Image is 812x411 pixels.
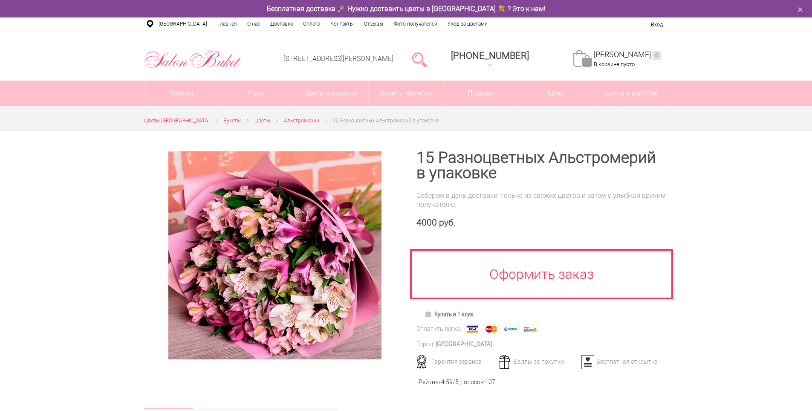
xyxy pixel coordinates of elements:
div: Оплатить легко: [416,324,461,333]
div: Бесплатная доставка 🚀 Нужно доставить цветы в [GEOGRAPHIC_DATA] 💐 ? Это к нам! [138,4,675,13]
a: [PERSON_NAME] [594,50,661,60]
a: Подарки [444,81,518,106]
a: Оплата [298,17,325,30]
img: Цветы Нижний Новгород [144,48,242,70]
span: Цветы [GEOGRAPHIC_DATA] [144,118,210,124]
img: MasterCard [483,324,500,334]
a: Альстромерии [284,116,319,125]
a: Цветы в корзине [294,81,369,106]
span: 107 [485,379,495,385]
span: Альстромерии [284,118,319,124]
div: Город: [416,340,434,349]
a: Цветы в коробке [593,81,668,106]
span: 15 Разноцветных Альстромерий в упаковке [333,118,439,124]
div: Бесплатная открытка [578,358,662,365]
a: Букеты невесты [369,81,443,106]
img: Яндекс Деньги [522,324,538,334]
a: Доставка [265,17,298,30]
a: Уход за цветами [442,17,493,30]
div: Рейтинг /5, голосов: . [419,378,497,387]
span: Цветы [254,118,270,124]
a: Букеты [144,81,219,106]
a: [STREET_ADDRESS][PERSON_NAME] [283,55,393,63]
a: Вход [651,21,663,28]
div: 4000 руб. [416,217,668,228]
a: Фото получателей [388,17,442,30]
a: [GEOGRAPHIC_DATA] [153,17,212,30]
span: Кому [518,81,593,106]
span: 4.59 [441,379,453,385]
a: О нас [242,17,265,30]
a: Букеты [223,116,241,125]
div: Гарантия сервиса [413,358,497,365]
div: Соберем в день доставки, только из свежих цветов и затем с улыбкой вручим получателю. [416,191,668,209]
ins: 0 [653,51,661,60]
a: Отзывы [359,17,388,30]
img: Visa [464,324,480,334]
a: Цветы [254,116,270,125]
a: [PHONE_NUMBER] [446,47,534,72]
a: Купить в 1 клик [421,308,477,320]
img: Webmoney [503,324,519,334]
span: [PHONE_NUMBER] [451,50,529,61]
span: В корзине пусто [594,61,635,67]
a: Оформить заказ [410,249,673,299]
a: Увеличить [154,151,396,359]
a: Контакты [325,17,359,30]
img: Купить в 1 клик [425,310,434,317]
div: [GEOGRAPHIC_DATA] [436,340,492,349]
div: Баллы за покупки [496,358,580,365]
a: Главная [212,17,242,30]
h1: 15 Разноцветных Альстромерий в упаковке [416,150,668,181]
span: Букеты [223,118,241,124]
a: Розы [219,81,294,106]
img: 15 Разноцветных Альстромерий в упаковке [168,151,381,359]
a: Цветы [GEOGRAPHIC_DATA] [144,116,210,125]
